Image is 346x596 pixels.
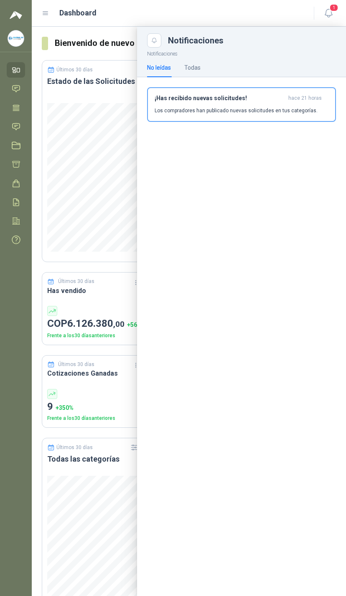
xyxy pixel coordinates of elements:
[168,36,336,45] div: Notificaciones
[147,33,161,48] button: Close
[155,95,285,102] h3: ¡Has recibido nuevas solicitudes!
[8,30,24,46] img: Company Logo
[288,95,322,102] span: hace 21 horas
[137,48,346,58] p: Notificaciones
[147,63,171,72] div: No leídas
[321,6,336,21] button: 1
[184,63,201,72] div: Todas
[10,10,22,20] img: Logo peakr
[329,4,338,12] span: 1
[59,7,97,19] h1: Dashboard
[147,87,336,122] button: ¡Has recibido nuevas solicitudes!hace 21 horas Los compradores han publicado nuevas solicitudes e...
[155,107,318,114] p: Los compradores han publicado nuevas solicitudes en tus categorías.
